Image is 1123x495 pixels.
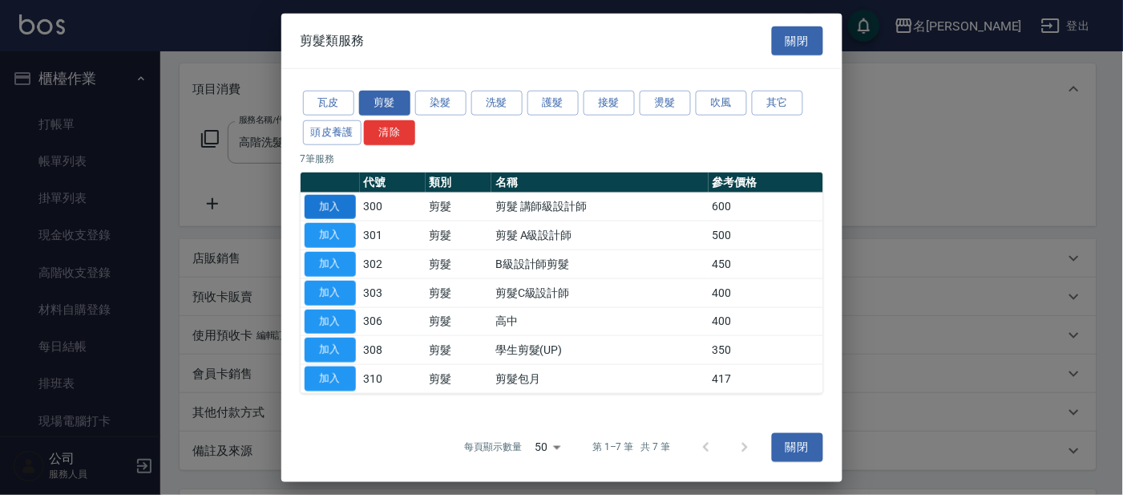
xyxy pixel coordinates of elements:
button: 加入 [305,194,356,219]
td: 303 [360,278,426,307]
td: 400 [709,278,823,307]
td: 302 [360,250,426,278]
td: 301 [360,221,426,250]
th: 名稱 [491,172,708,193]
button: 接髮 [584,91,635,116]
th: 代號 [360,172,426,193]
td: 308 [360,336,426,365]
td: 高中 [491,307,708,336]
button: 燙髮 [640,91,691,116]
button: 加入 [305,338,356,363]
td: 剪髮 講師級設計師 [491,193,708,221]
button: 加入 [305,223,356,248]
span: 剪髮類服務 [301,33,365,49]
button: 護髮 [527,91,579,116]
th: 類別 [426,172,491,193]
td: 剪髮 A級設計師 [491,221,708,250]
td: 剪髮 [426,364,491,393]
td: 剪髮 [426,336,491,365]
th: 參考價格 [709,172,823,193]
div: 50 [528,426,567,469]
td: 剪髮 [426,250,491,278]
td: 417 [709,364,823,393]
p: 每頁顯示數量 [464,440,522,455]
button: 加入 [305,252,356,277]
td: 剪髮 [426,193,491,221]
td: 400 [709,307,823,336]
p: 7 筆服務 [301,151,823,165]
td: 300 [360,193,426,221]
td: 剪髮 [426,307,491,336]
button: 瓦皮 [303,91,354,116]
button: 加入 [305,367,356,392]
td: 310 [360,364,426,393]
button: 吹風 [696,91,747,116]
button: 其它 [752,91,803,116]
td: 剪髮包月 [491,364,708,393]
td: 剪髮 [426,221,491,250]
button: 關閉 [772,26,823,55]
td: 剪髮 [426,278,491,307]
td: 學生剪髮(UP) [491,336,708,365]
td: B級設計師剪髮 [491,250,708,278]
button: 頭皮養護 [303,120,362,145]
td: 306 [360,307,426,336]
button: 加入 [305,281,356,306]
p: 第 1–7 筆 共 7 筆 [592,440,670,455]
td: 剪髮C級設計師 [491,278,708,307]
td: 500 [709,221,823,250]
td: 450 [709,250,823,278]
button: 剪髮 [359,91,410,116]
td: 350 [709,336,823,365]
button: 染髮 [415,91,467,116]
button: 關閉 [772,432,823,462]
button: 加入 [305,309,356,334]
button: 洗髮 [471,91,523,116]
button: 清除 [364,120,415,145]
td: 600 [709,193,823,221]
